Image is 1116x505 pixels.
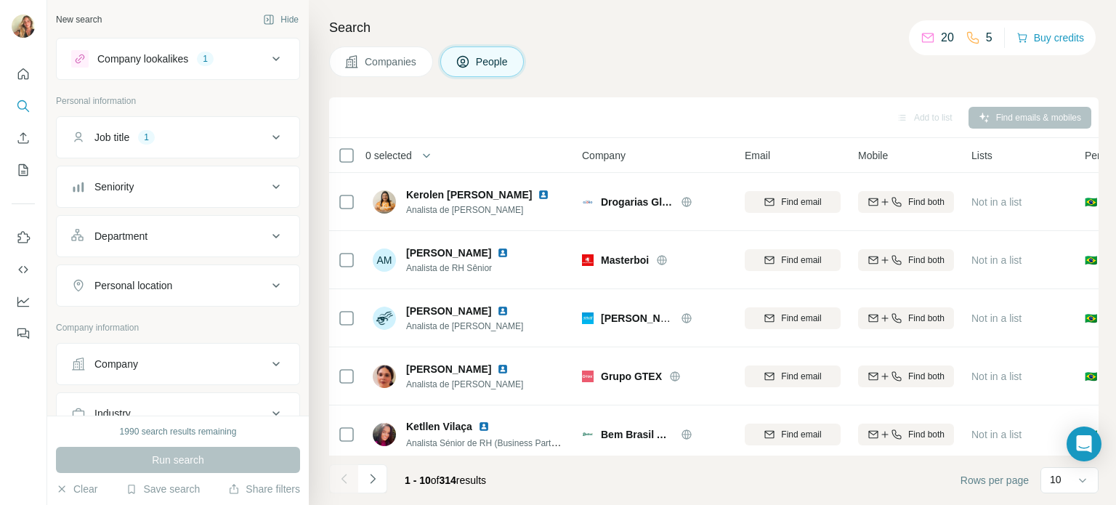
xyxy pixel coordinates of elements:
[94,229,147,243] div: Department
[971,196,1022,208] span: Not in a list
[373,365,396,388] img: Avatar
[56,482,97,496] button: Clear
[126,482,200,496] button: Save search
[971,429,1022,440] span: Not in a list
[478,421,490,432] img: LinkedIn logo
[12,320,35,347] button: Feedback
[406,320,526,333] span: Analista de [PERSON_NAME]
[358,464,387,493] button: Navigate to next page
[431,474,440,486] span: of
[1067,427,1101,461] div: Open Intercom Messenger
[406,362,491,376] span: [PERSON_NAME]
[601,195,674,209] span: Drogarias Globo
[12,157,35,183] button: My lists
[582,196,594,208] img: Logo of Drogarias Globo
[365,148,412,163] span: 0 selected
[57,347,299,381] button: Company
[57,169,299,204] button: Seniority
[406,203,566,217] span: Analista de [PERSON_NAME]
[601,312,766,324] span: [PERSON_NAME] Supermercados
[582,429,594,440] img: Logo of Bem Brasil Alimentos
[373,249,396,272] div: AM
[94,179,134,194] div: Seniority
[582,312,594,324] img: Logo of Althoff Supermercados
[497,247,509,259] img: LinkedIn logo
[94,278,172,293] div: Personal location
[858,148,888,163] span: Mobile
[908,254,945,267] span: Find both
[745,424,841,445] button: Find email
[538,189,549,201] img: LinkedIn logo
[781,370,821,383] span: Find email
[12,125,35,151] button: Enrich CSV
[497,363,509,375] img: LinkedIn logo
[858,249,954,271] button: Find both
[12,256,35,283] button: Use Surfe API
[406,378,526,391] span: Analista de [PERSON_NAME]
[329,17,1099,38] h4: Search
[601,427,674,442] span: Bem Brasil Alimentos
[94,130,129,145] div: Job title
[908,195,945,209] span: Find both
[601,369,662,384] span: Grupo GTEX
[1085,311,1097,326] span: 🇧🇷
[406,187,532,202] span: Kerolen [PERSON_NAME]
[908,370,945,383] span: Find both
[12,225,35,251] button: Use Surfe on LinkedIn
[971,371,1022,382] span: Not in a list
[1050,472,1062,487] p: 10
[971,254,1022,266] span: Not in a list
[228,482,300,496] button: Share filters
[57,120,299,155] button: Job title1
[406,419,472,434] span: Ketllen Vilaça
[1085,369,1097,384] span: 🇧🇷
[745,148,770,163] span: Email
[94,406,131,421] div: Industry
[138,131,155,144] div: 1
[971,148,992,163] span: Lists
[57,268,299,303] button: Personal location
[781,428,821,441] span: Find email
[497,305,509,317] img: LinkedIn logo
[961,473,1029,488] span: Rows per page
[365,54,418,69] span: Companies
[908,312,945,325] span: Find both
[405,474,431,486] span: 1 - 10
[97,52,188,66] div: Company lookalikes
[197,52,214,65] div: 1
[12,15,35,38] img: Avatar
[781,312,821,325] span: Find email
[120,425,237,438] div: 1990 search results remaining
[406,437,567,448] span: Analista Sénior de RH (Business Partner)
[56,94,300,108] p: Personal information
[12,93,35,119] button: Search
[582,254,594,266] img: Logo of Masterboi
[373,307,396,330] img: Avatar
[941,29,954,47] p: 20
[57,219,299,254] button: Department
[745,307,841,329] button: Find email
[908,428,945,441] span: Find both
[858,365,954,387] button: Find both
[745,191,841,213] button: Find email
[601,253,649,267] span: Masterboi
[373,190,396,214] img: Avatar
[1016,28,1084,48] button: Buy credits
[440,474,456,486] span: 314
[406,304,491,318] span: [PERSON_NAME]
[476,54,509,69] span: People
[971,312,1022,324] span: Not in a list
[745,249,841,271] button: Find email
[1085,195,1097,209] span: 🇧🇷
[56,13,102,26] div: New search
[56,321,300,334] p: Company information
[57,41,299,76] button: Company lookalikes1
[12,288,35,315] button: Dashboard
[582,371,594,382] img: Logo of Grupo GTEX
[745,365,841,387] button: Find email
[858,307,954,329] button: Find both
[858,191,954,213] button: Find both
[986,29,992,47] p: 5
[373,423,396,446] img: Avatar
[406,262,526,275] span: Analista de RH Sênior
